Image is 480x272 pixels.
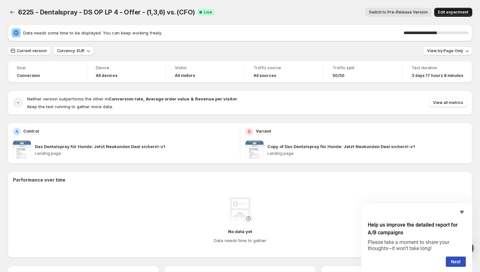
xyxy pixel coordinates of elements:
[18,8,195,16] span: 6225 - Dentalspray - DS OP LP 4 - Offer - (1,3,6) vs. (CFO)
[333,73,345,78] span: 50/50
[228,228,252,235] h4: No data yet
[427,48,463,53] span: View by: Page Only
[57,48,85,53] span: Currency: EUR
[13,141,31,159] img: Das Dentalspray für Hunde: Jetzt Neukunden Deal sichern!-v1
[333,65,393,79] a: Traffic split50/50
[245,141,264,159] img: Copy of Das Dentalspray für Hunde: Jetzt Neukunden Deal sichern!-v1
[256,128,271,134] p: Variant
[8,8,17,17] button: Back
[446,257,466,267] button: Next question
[333,65,393,70] span: Traffic split
[248,129,251,134] h2: B
[191,96,194,101] strong: &
[214,237,266,244] h4: Data needs time to gather
[458,208,466,216] button: Hide survey
[254,65,314,79] a: Traffic sourceAll sources
[143,96,145,101] strong: ,
[96,65,156,70] span: Device
[429,98,467,107] button: View all metrics
[35,143,165,150] p: Das Dentalspray für Hunde: Jetzt Neukunden Deal sichern!-v1
[23,30,404,36] span: Data needs some time to be displayed. You can keep working freely.
[96,65,156,79] a: DeviceAll devices
[175,65,235,79] a: VisitorAll visitors
[23,128,39,134] p: Control
[17,65,77,70] span: Goal
[53,46,94,55] button: Currency: EUR
[412,65,463,70] span: Test duration
[146,96,189,101] strong: Average order value
[368,239,466,251] p: Please take a moment to share your thoughts—it won’t take long!
[412,65,463,79] a: Test duration3 days 17 hours 8 minutes
[175,73,195,78] h4: All visitors
[17,65,77,79] a: GoalConversion
[267,151,467,156] p: Landing page
[175,65,235,70] span: Visitor
[17,73,40,78] span: Conversion
[108,96,143,101] strong: Conversion rate
[27,104,113,109] span: Keep the test running to gather more data.
[15,129,18,134] h2: A
[369,10,428,15] span: Switch to Pre-Release Version
[433,100,463,105] span: View all metrics
[195,96,237,101] strong: Revenue per visitor
[17,48,47,53] span: Current version
[368,208,466,267] div: Help us improve the detailed report for A/B campaigns
[8,46,51,55] button: Current version
[35,151,235,156] p: Landing page
[434,8,472,17] button: Edit experiment
[17,99,19,106] h2: -
[423,46,472,55] button: View by:Page Only
[254,73,276,78] h4: All sources
[267,143,415,150] p: Copy of Das Dentalspray für Hunde: Jetzt Neukunden Deal sichern!-v1
[365,8,432,17] button: Switch to Pre-Release Version
[254,65,314,70] span: Traffic source
[96,73,117,78] h4: All devices
[227,197,253,223] img: No data yet
[204,10,212,15] span: Live
[13,177,467,183] h2: Performance over time
[412,73,463,78] span: 3 days 17 hours 8 minutes
[27,96,238,101] span: Neither version outperforms the other in .
[368,221,466,237] h2: Help us improve the detailed report for A/B campaigns
[438,10,468,15] span: Edit experiment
